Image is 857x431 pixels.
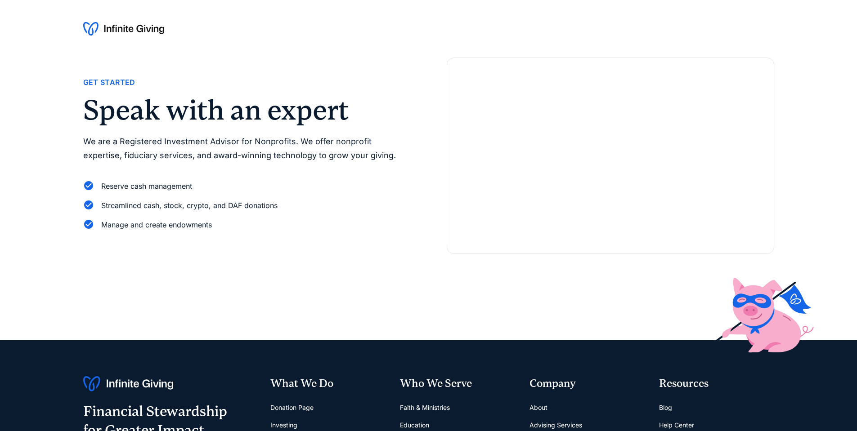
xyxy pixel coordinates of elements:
a: Faith & Ministries [400,399,450,417]
a: Donation Page [270,399,314,417]
div: Company [529,376,645,391]
div: Resources [659,376,774,391]
h2: Speak with an expert [83,96,411,124]
div: Who We Serve [400,376,515,391]
a: Blog [659,399,672,417]
a: About [529,399,547,417]
div: What We Do [270,376,386,391]
div: Get Started [83,76,135,89]
div: Manage and create endowments [101,219,212,231]
iframe: Form 0 [462,87,759,239]
div: Reserve cash management [101,180,192,192]
p: We are a Registered Investment Advisor for Nonprofits. We offer nonprofit expertise, fiduciary se... [83,135,411,162]
div: Streamlined cash, stock, crypto, and DAF donations [101,200,278,212]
